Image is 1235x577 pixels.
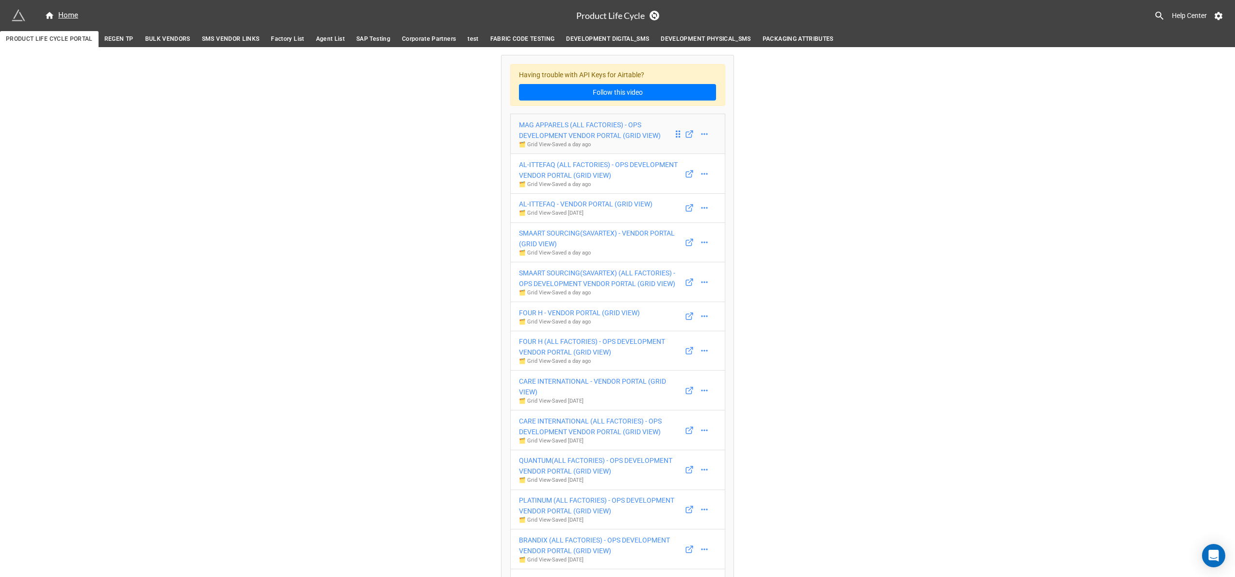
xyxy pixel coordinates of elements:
div: AL-ITTEFAQ (ALL FACTORIES) - OPS DEVELOPMENT VENDOR PORTAL (GRID VIEW) [519,159,682,181]
span: REGEN TP [104,34,134,44]
a: AL-ITTEFAQ (ALL FACTORIES) - OPS DEVELOPMENT VENDOR PORTAL (GRID VIEW)🗂️ Grid View-Saved a day ago [510,153,725,194]
div: Open Intercom Messenger [1202,544,1225,567]
span: PACKAGING ATTRIBUTES [763,34,834,44]
p: 🗂️ Grid View - Saved [DATE] [519,476,682,484]
span: PRODUCT LIFE CYCLE PORTAL [6,34,93,44]
a: QUANTUM(ALL FACTORIES) - OPS DEVELOPMENT VENDOR PORTAL (GRID VIEW)🗂️ Grid View-Saved [DATE] [510,450,725,490]
div: FOUR H (ALL FACTORIES) - OPS DEVELOPMENT VENDOR PORTAL (GRID VIEW) [519,336,682,357]
a: SMAART SOURCING(SAVARTEX) - VENDOR PORTAL (GRID VIEW)🗂️ Grid View-Saved a day ago [510,222,725,263]
h3: Product Life Cycle [576,11,645,20]
a: PLATINUM (ALL FACTORIES) - OPS DEVELOPMENT VENDOR PORTAL (GRID VIEW)🗂️ Grid View-Saved [DATE] [510,490,725,530]
span: BULK VENDORS [145,34,190,44]
p: 🗂️ Grid View - Saved a day ago [519,249,682,257]
p: 🗂️ Grid View - Saved a day ago [519,181,682,188]
a: CARE INTERNATIONAL (ALL FACTORIES) - OPS DEVELOPMENT VENDOR PORTAL (GRID VIEW)🗂️ Grid View-Saved ... [510,410,725,450]
a: FOUR H (ALL FACTORIES) - OPS DEVELOPMENT VENDOR PORTAL (GRID VIEW)🗂️ Grid View-Saved a day ago [510,331,725,371]
a: Home [39,10,84,21]
span: Corporate Partners [402,34,456,44]
div: SMAART SOURCING(SAVARTEX) (ALL FACTORIES) - OPS DEVELOPMENT VENDOR PORTAL (GRID VIEW) [519,268,682,289]
a: Help Center [1165,7,1214,24]
a: FOUR H - VENDOR PORTAL (GRID VIEW)🗂️ Grid View-Saved a day ago [510,302,725,331]
a: AL-ITTEFAQ - VENDOR PORTAL (GRID VIEW)🗂️ Grid View-Saved [DATE] [510,193,725,223]
span: test [467,34,478,44]
div: AL-ITTEFAQ - VENDOR PORTAL (GRID VIEW) [519,199,652,209]
div: MAG APPARELS (ALL FACTORIES) - OPS DEVELOPMENT VENDOR PORTAL (GRID VIEW) [519,119,673,141]
span: SAP Testing [356,34,390,44]
p: 🗂️ Grid View - Saved a day ago [519,289,682,297]
div: CARE INTERNATIONAL (ALL FACTORIES) - OPS DEVELOPMENT VENDOR PORTAL (GRID VIEW) [519,416,682,437]
div: SMAART SOURCING(SAVARTEX) - VENDOR PORTAL (GRID VIEW) [519,228,682,249]
span: DEVELOPMENT PHYSICAL_SMS [661,34,751,44]
div: BRANDIX (ALL FACTORIES) - OPS DEVELOPMENT VENDOR PORTAL (GRID VIEW) [519,535,682,556]
div: QUANTUM(ALL FACTORIES) - OPS DEVELOPMENT VENDOR PORTAL (GRID VIEW) [519,455,682,476]
div: CARE INTERNATIONAL - VENDOR PORTAL (GRID VIEW) [519,376,682,397]
a: Follow this video [519,84,716,101]
a: CARE INTERNATIONAL - VENDOR PORTAL (GRID VIEW)🗂️ Grid View-Saved [DATE] [510,370,725,410]
p: 🗂️ Grid View - Saved [DATE] [519,437,682,445]
p: 🗂️ Grid View - Saved [DATE] [519,397,682,405]
a: MAG APPARELS (ALL FACTORIES) - OPS DEVELOPMENT VENDOR PORTAL (GRID VIEW)🗂️ Grid View-Saved a day ago [510,114,725,154]
div: FOUR H - VENDOR PORTAL (GRID VIEW) [519,307,640,318]
span: SMS VENDOR LINKS [202,34,260,44]
span: Factory List [271,34,304,44]
span: Agent List [316,34,345,44]
p: 🗂️ Grid View - Saved [DATE] [519,209,652,217]
p: 🗂️ Grid View - Saved a day ago [519,141,673,149]
span: FABRIC CODE TESTING [490,34,555,44]
a: SMAART SOURCING(SAVARTEX) (ALL FACTORIES) - OPS DEVELOPMENT VENDOR PORTAL (GRID VIEW)🗂️ Grid View... [510,262,725,302]
a: BRANDIX (ALL FACTORIES) - OPS DEVELOPMENT VENDOR PORTAL (GRID VIEW)🗂️ Grid View-Saved [DATE] [510,529,725,569]
img: miniextensions-icon.73ae0678.png [12,9,25,22]
div: Home [45,10,78,21]
p: 🗂️ Grid View - Saved a day ago [519,357,682,365]
p: 🗂️ Grid View - Saved [DATE] [519,516,682,524]
div: PLATINUM (ALL FACTORIES) - OPS DEVELOPMENT VENDOR PORTAL (GRID VIEW) [519,495,682,516]
a: Sync Base Structure [650,11,659,20]
p: 🗂️ Grid View - Saved [DATE] [519,556,682,564]
div: Having trouble with API Keys for Airtable? [510,64,725,106]
span: DEVELOPMENT DIGITAL_SMS [566,34,649,44]
p: 🗂️ Grid View - Saved a day ago [519,318,640,326]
